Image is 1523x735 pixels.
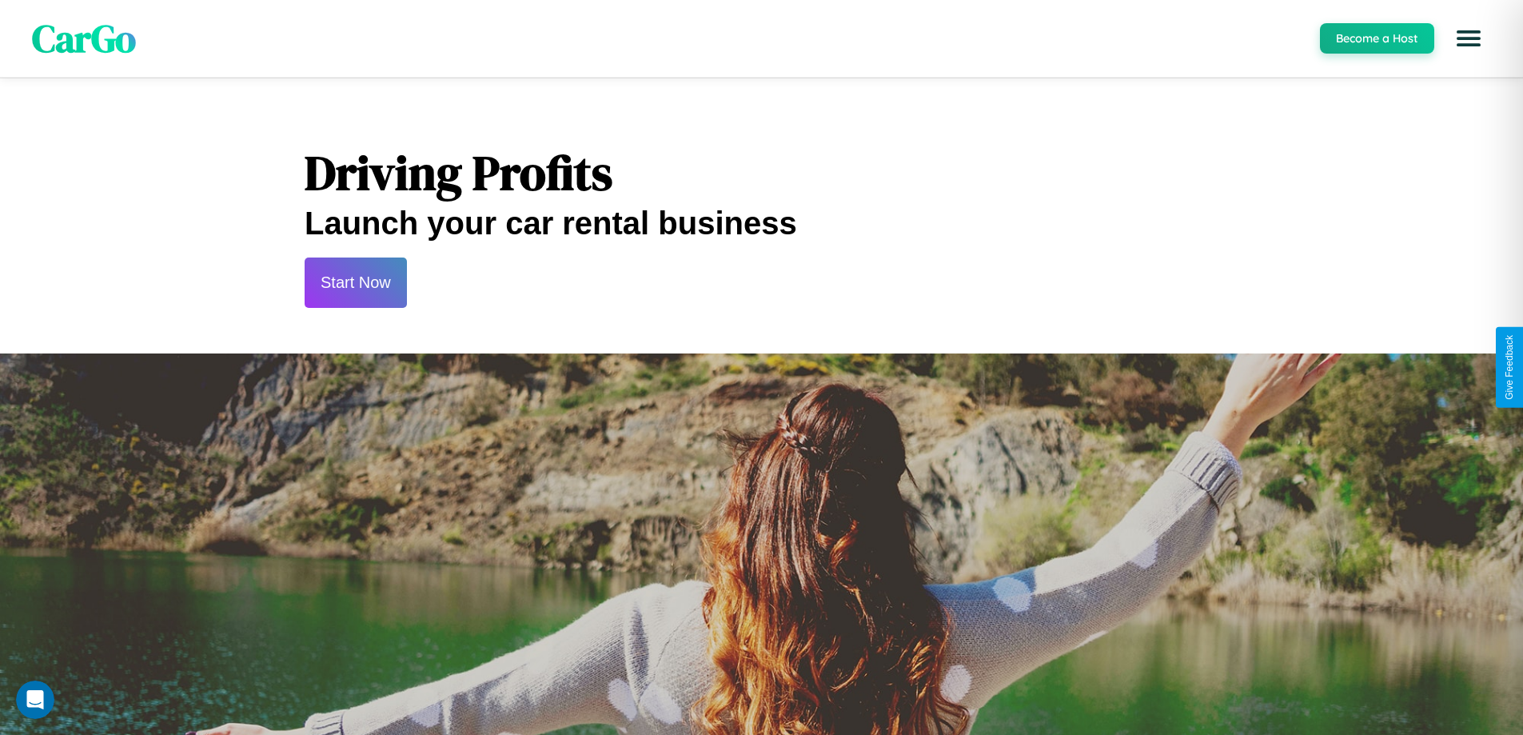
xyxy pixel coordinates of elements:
[305,206,1218,242] h2: Launch your car rental business
[1446,16,1491,61] button: Open menu
[305,258,407,308] button: Start Now
[1504,335,1515,400] div: Give Feedback
[16,681,54,719] iframe: Intercom live chat
[1320,23,1434,54] button: Become a Host
[32,12,136,65] span: CarGo
[305,140,1218,206] h1: Driving Profits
